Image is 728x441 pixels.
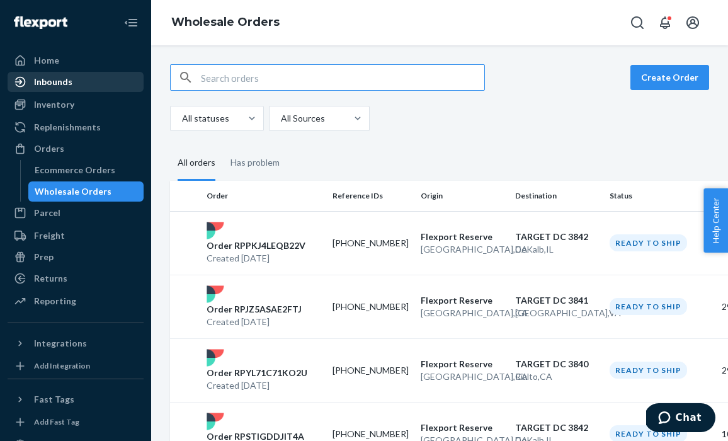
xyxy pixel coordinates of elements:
button: Open notifications [652,10,678,35]
div: Replenishments [34,121,101,134]
div: Add Integration [34,360,90,371]
img: Flexport logo [14,16,67,29]
th: Reference IDs [327,181,416,211]
p: TARGET DC 3841 [515,294,600,307]
div: All orders [178,146,215,181]
div: Add Fast Tag [34,416,79,427]
p: [GEOGRAPHIC_DATA] , CA [421,243,505,256]
div: Ready to ship [610,234,687,251]
a: Add Fast Tag [8,415,144,430]
div: Integrations [34,337,87,350]
button: Integrations [8,333,144,353]
p: Flexport Reserve [421,358,505,370]
div: Ready to ship [610,298,687,315]
th: Status [605,181,693,211]
a: Parcel [8,203,144,223]
p: Created [DATE] [207,252,305,265]
img: flexport logo [207,413,224,430]
button: Create Order [630,65,709,90]
th: Origin [416,181,510,211]
div: Has problem [230,146,280,179]
button: Open account menu [680,10,705,35]
a: Replenishments [8,117,144,137]
div: Inventory [34,98,74,111]
p: Flexport Reserve [421,231,505,243]
p: TARGET DC 3840 [515,358,600,370]
input: Search orders [201,65,484,90]
a: Inbounds [8,72,144,92]
div: Parcel [34,207,60,219]
p: Created [DATE] [207,379,307,392]
p: [GEOGRAPHIC_DATA] , CA [421,307,505,319]
div: Home [34,54,59,67]
a: Returns [8,268,144,289]
img: flexport logo [207,349,224,367]
a: Wholesale Orders [28,181,144,202]
div: Orders [34,142,64,155]
p: [GEOGRAPHIC_DATA] , VA [515,307,600,319]
div: Fast Tags [34,393,74,406]
div: Ready to ship [610,362,687,379]
p: TARGET DC 3842 [515,231,600,243]
p: Created [DATE] [207,316,302,328]
p: Order RPYL71C71KO2U [207,367,307,379]
a: Prep [8,247,144,267]
div: Freight [34,229,65,242]
a: Wholesale Orders [171,15,280,29]
p: DeKalb , IL [515,243,600,256]
p: 0023-3144310-3840 [333,364,411,377]
p: Flexport Reserve [421,421,505,434]
p: TARGET DC 3842 [515,421,600,434]
img: flexport logo [207,285,224,303]
a: Ecommerce Orders [28,160,144,180]
div: Prep [34,251,54,263]
button: Help Center [703,188,728,253]
p: Order RPPKJ4LEQB22V [207,239,305,252]
a: Orders [8,139,144,159]
a: Home [8,50,144,71]
a: Reporting [8,291,144,311]
a: Add Integration [8,358,144,374]
button: Fast Tags [8,389,144,409]
p: Flexport Reserve [421,294,505,307]
p: 0023-1349820-3842 [333,428,411,440]
iframe: Opens a widget where you can chat to one of our agents [646,403,715,435]
button: Close Navigation [118,10,144,35]
img: flexport logo [207,222,224,239]
div: Returns [34,272,67,285]
a: Freight [8,226,144,246]
th: Order [202,181,327,211]
div: Ecommerce Orders [35,164,115,176]
th: Destination [510,181,605,211]
div: Reporting [34,295,76,307]
a: Inventory [8,94,144,115]
button: Open Search Box [625,10,650,35]
p: [GEOGRAPHIC_DATA] , CA [421,370,505,383]
div: Wholesale Orders [35,185,111,198]
p: Rialto , CA [515,370,600,383]
input: All Sources [280,112,281,125]
ol: breadcrumbs [161,4,290,41]
input: All statuses [181,112,182,125]
div: Inbounds [34,76,72,88]
p: 0023-3144310-3842 [333,237,411,249]
p: Order RPJZ5ASAE2FTJ [207,303,302,316]
p: 0023-3144310-3841 [333,301,411,313]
